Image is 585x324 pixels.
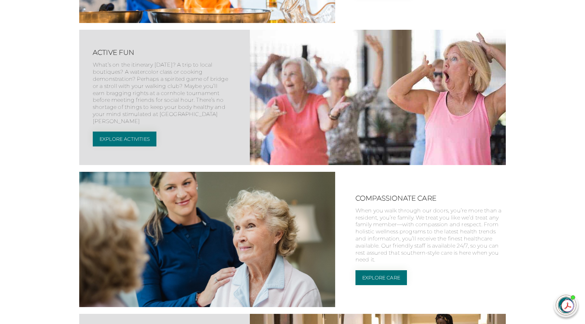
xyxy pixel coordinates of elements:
[451,142,578,286] iframe: iframe
[355,207,506,270] p: When you walk through our doors, you’re more than a resident, you’re family. We treat you like we...
[355,270,407,285] a: Explore Care
[556,295,576,315] img: avatar
[93,132,156,146] a: Explore Activities
[93,62,230,132] p: What’s on the itinerary [DATE]? A trip to local boutiques? A watercolor class or cooking demonstr...
[93,48,230,56] h2: ACTIVE FUN
[355,194,506,202] h2: COMPASSIONATE CARE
